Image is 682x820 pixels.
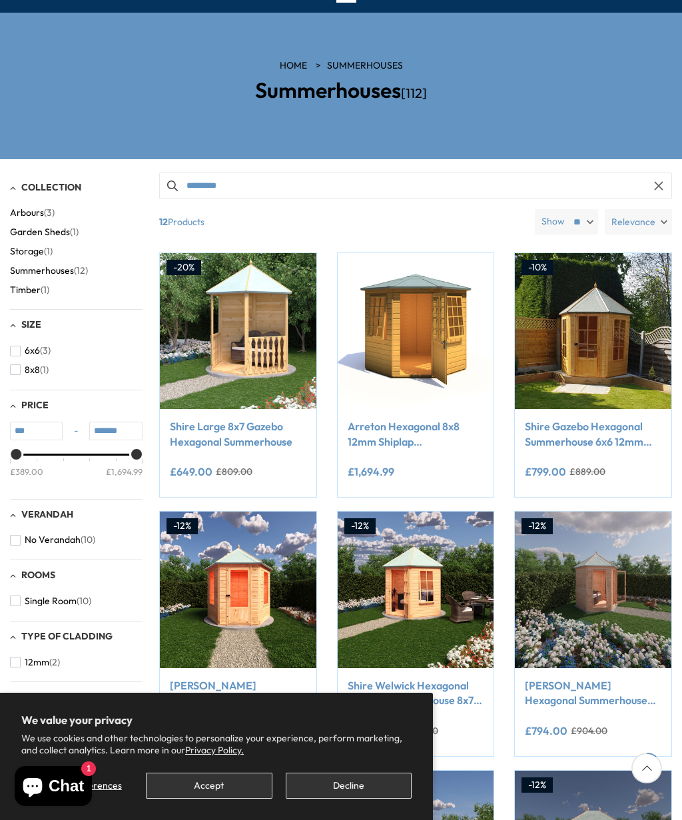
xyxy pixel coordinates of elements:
span: Collection [21,181,81,193]
span: (2) [49,657,60,668]
span: (1) [44,246,53,257]
a: Shire Large 8x7 Gazebo Hexagonal Summerhouse [170,419,306,449]
h2: We value your privacy [21,714,412,726]
div: -20% [167,260,201,276]
button: Single Room [10,592,91,611]
span: 6x6 [25,345,40,356]
div: £389.00 [10,465,43,477]
span: Verandah [21,508,73,520]
a: [PERSON_NAME] Hexagonal Gazebo Summerhouse 8x7 12mm Cladding [170,678,306,708]
span: (3) [44,207,55,218]
div: Price [10,454,143,489]
p: We use cookies and other technologies to personalize your experience, perform marketing, and coll... [21,732,412,756]
a: Summerhouses [327,59,403,73]
div: -12% [521,518,553,534]
span: Size [21,318,41,330]
button: Storage (1) [10,242,53,261]
span: - [63,424,89,438]
button: Summerhouses (12) [10,261,88,280]
span: 12mm [25,657,49,668]
ins: £649.00 [170,466,212,477]
span: Traditional or Modern [10,691,131,703]
button: Garden Sheds (1) [10,222,79,242]
ins: £799.00 [525,466,566,477]
a: Shire Gazebo Hexagonal Summerhouse 6x6 12mm Cladding [525,419,661,449]
span: Timber [10,284,41,296]
img: Shire Gazebo Hexagonal Summerhouse 6x6 12mm Cladding - Best Shed [515,253,671,410]
h2: Summerhouses [180,79,502,102]
span: (1) [41,284,49,296]
ins: £1,694.99 [348,466,394,477]
b: 12 [159,209,168,234]
button: Arbours (3) [10,203,55,222]
span: Summerhouses [10,265,74,276]
label: Show [541,215,565,228]
label: Relevance [605,209,672,234]
del: £904.00 [571,726,607,735]
span: (3) [40,345,51,356]
span: Products [154,209,529,234]
span: (1) [70,226,79,238]
span: Rooms [21,569,55,581]
button: Decline [286,773,412,799]
div: -12% [167,518,198,534]
input: Min value [10,422,63,440]
span: Price [21,399,49,411]
span: Relevance [611,209,655,234]
del: £809.00 [216,467,252,476]
del: £889.00 [569,467,605,476]
button: Accept [146,773,272,799]
span: (1) [40,364,49,376]
button: No Verandah [10,530,95,550]
span: (10) [77,596,91,607]
a: Shire Welwick Hexagonal Gazebo Summerhouse 8x7 12mm Cladding [348,678,484,708]
span: Arbours [10,207,44,218]
a: Arreton Hexagonal 8x8 12mm Shiplap Summerhouse [348,419,484,449]
a: [PERSON_NAME] Hexagonal Summerhouse 6x6 12mm Cladding [525,678,661,708]
button: Timber (1) [10,280,49,300]
button: 8x8 [10,360,49,380]
span: No Verandah [25,534,81,546]
button: 6x6 [10,341,51,360]
span: 8x8 [25,364,40,376]
inbox-online-store-chat: Shopify online store chat [11,766,96,809]
ins: £794.00 [525,725,567,736]
div: -10% [521,260,553,276]
div: £1,694.99 [106,465,143,477]
span: (12) [74,265,88,276]
span: Storage [10,246,44,257]
span: Type of Cladding [21,630,113,642]
a: HOME [280,59,307,73]
span: Garden Sheds [10,226,70,238]
a: Privacy Policy. [185,744,244,756]
div: -12% [344,518,376,534]
span: [112] [401,85,427,101]
input: Search products [159,173,672,199]
input: Max value [89,422,142,440]
span: (10) [81,534,95,546]
button: 12mm [10,653,60,672]
div: -12% [521,777,553,793]
span: Single Room [25,596,77,607]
